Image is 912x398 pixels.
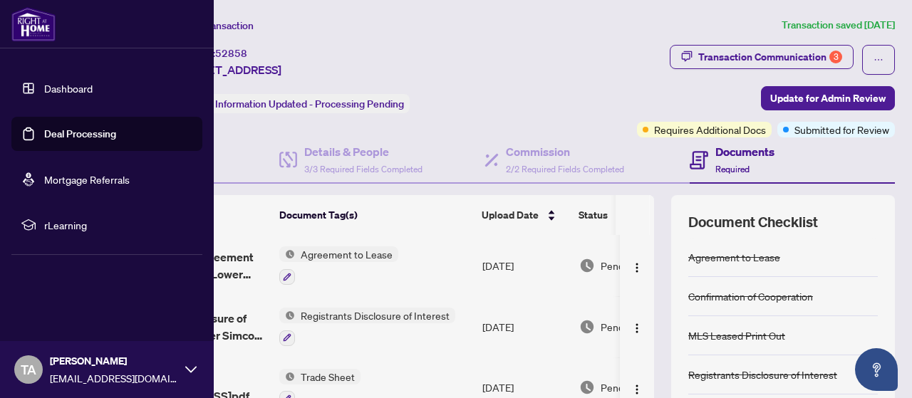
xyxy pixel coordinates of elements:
[11,7,56,41] img: logo
[688,288,813,304] div: Confirmation of Cooperation
[506,143,624,160] h4: Commission
[770,87,886,110] span: Update for Admin Review
[631,323,643,334] img: Logo
[50,353,178,369] span: [PERSON_NAME]
[626,315,648,338] button: Logo
[44,82,93,95] a: Dashboard
[782,17,895,33] article: Transaction saved [DATE]
[855,348,898,391] button: Open asap
[601,379,672,395] span: Pending Review
[698,46,842,68] div: Transaction Communication
[631,384,643,395] img: Logo
[670,45,854,69] button: Transaction Communication3
[44,127,116,140] a: Deal Processing
[626,254,648,277] button: Logo
[829,51,842,63] div: 3
[279,308,455,346] button: Status IconRegistrants Disclosure of Interest
[215,98,404,110] span: Information Updated - Processing Pending
[579,319,595,335] img: Document Status
[579,207,608,223] span: Status
[579,379,595,395] img: Document Status
[279,246,295,262] img: Status Icon
[688,249,780,265] div: Agreement to Lease
[601,258,672,273] span: Pending Review
[761,86,895,110] button: Update for Admin Review
[279,369,295,384] img: Status Icon
[482,207,539,223] span: Upload Date
[295,308,455,323] span: Registrants Disclosure of Interest
[295,369,361,384] span: Trade Sheet
[506,164,624,174] span: 2/2 Required Fields Completed
[177,94,410,113] div: Status:
[794,122,889,137] span: Submitted for Review
[177,19,254,32] span: View Transaction
[477,235,574,296] td: [DATE]
[601,319,672,335] span: Pending Review
[631,262,643,273] img: Logo
[295,246,398,262] span: Agreement to Lease
[21,360,36,379] span: TA
[215,47,247,60] span: 52858
[279,308,295,323] img: Status Icon
[688,212,818,232] span: Document Checklist
[274,195,476,235] th: Document Tag(s)
[304,143,423,160] h4: Details & People
[688,367,837,382] div: Registrants Disclosure of Interest
[477,296,574,357] td: [DATE]
[715,143,774,160] h4: Documents
[874,55,883,65] span: ellipsis
[654,122,766,137] span: Requires Additional Docs
[715,164,750,174] span: Required
[573,195,694,235] th: Status
[304,164,423,174] span: 3/3 Required Fields Completed
[44,217,192,233] span: rLearning
[279,246,398,285] button: Status IconAgreement to Lease
[177,61,281,78] span: [STREET_ADDRESS]
[579,258,595,273] img: Document Status
[688,328,785,343] div: MLS Leased Print Out
[44,173,130,186] a: Mortgage Referrals
[50,370,178,386] span: [EMAIL_ADDRESS][DOMAIN_NAME]
[476,195,573,235] th: Upload Date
